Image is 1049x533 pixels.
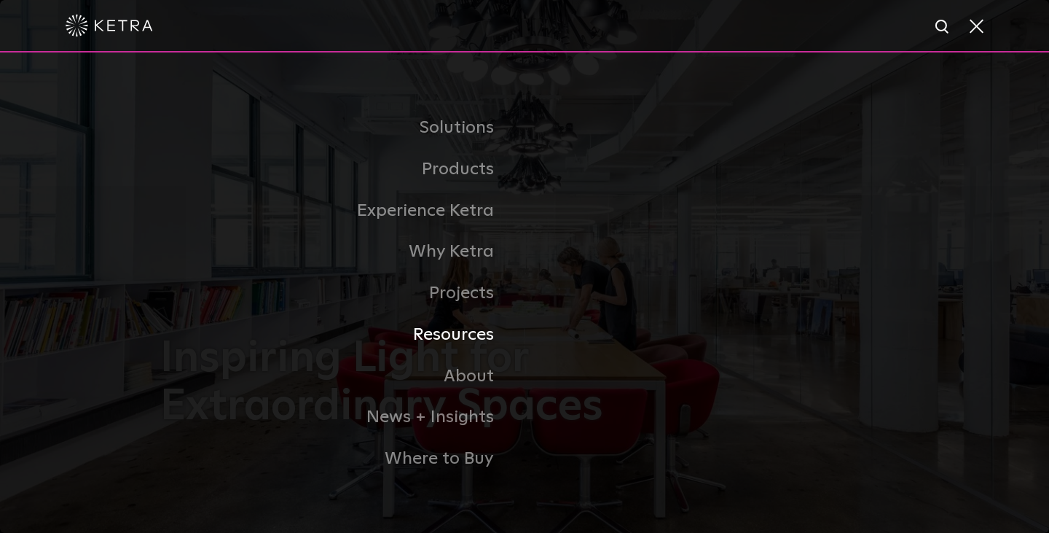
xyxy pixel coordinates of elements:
a: Solutions [160,107,524,149]
a: Products [160,149,524,190]
a: Where to Buy [160,438,524,480]
img: ketra-logo-2019-white [66,15,153,36]
a: Projects [160,273,524,314]
a: About [160,356,524,397]
a: Experience Ketra [160,190,524,232]
a: Why Ketra [160,231,524,273]
a: Resources [160,314,524,356]
div: Navigation Menu [160,107,889,480]
a: News + Insights [160,397,524,438]
img: search icon [934,18,952,36]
